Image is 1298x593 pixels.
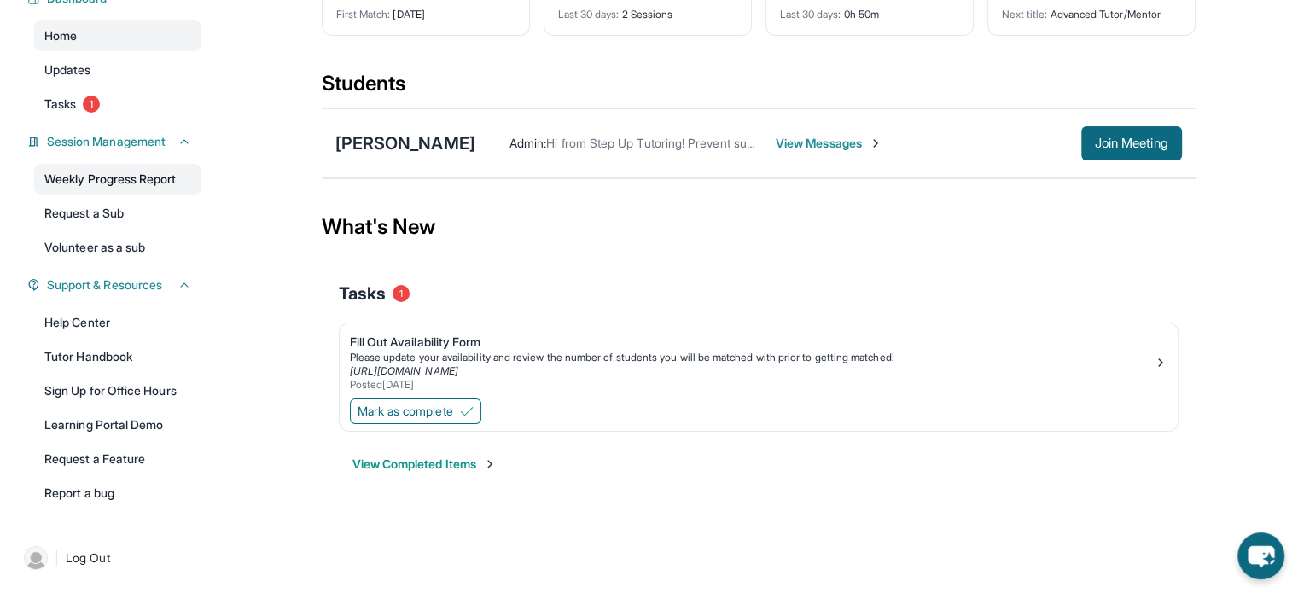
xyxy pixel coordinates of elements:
[335,131,475,155] div: [PERSON_NAME]
[47,133,166,150] span: Session Management
[780,8,841,20] span: Last 30 days :
[322,189,1196,265] div: What's New
[350,364,458,377] a: [URL][DOMAIN_NAME]
[24,546,48,570] img: user-img
[34,307,201,338] a: Help Center
[34,478,201,509] a: Report a bug
[40,276,191,294] button: Support & Resources
[1095,138,1168,148] span: Join Meeting
[350,378,1154,392] div: Posted [DATE]
[339,282,386,305] span: Tasks
[1002,8,1048,20] span: Next title :
[17,539,201,577] a: |Log Out
[66,549,110,567] span: Log Out
[340,323,1178,395] a: Fill Out Availability FormPlease update your availability and review the number of students you w...
[44,96,76,113] span: Tasks
[558,8,620,20] span: Last 30 days :
[350,351,1154,364] div: Please update your availability and review the number of students you will be matched with prior ...
[40,133,191,150] button: Session Management
[44,61,91,78] span: Updates
[322,70,1196,108] div: Students
[34,164,201,195] a: Weekly Progress Report
[869,137,882,150] img: Chevron-Right
[34,55,201,85] a: Updates
[1081,126,1182,160] button: Join Meeting
[47,276,162,294] span: Support & Resources
[34,232,201,263] a: Volunteer as a sub
[34,341,201,372] a: Tutor Handbook
[55,548,59,568] span: |
[34,444,201,474] a: Request a Feature
[336,8,391,20] span: First Match :
[358,403,453,420] span: Mark as complete
[44,27,77,44] span: Home
[34,375,201,406] a: Sign Up for Office Hours
[350,334,1154,351] div: Fill Out Availability Form
[34,410,201,440] a: Learning Portal Demo
[34,198,201,229] a: Request a Sub
[34,20,201,51] a: Home
[83,96,100,113] span: 1
[776,135,882,152] span: View Messages
[393,285,410,302] span: 1
[350,398,481,424] button: Mark as complete
[509,136,546,150] span: Admin :
[352,456,497,473] button: View Completed Items
[460,404,474,418] img: Mark as complete
[34,89,201,119] a: Tasks1
[1237,532,1284,579] button: chat-button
